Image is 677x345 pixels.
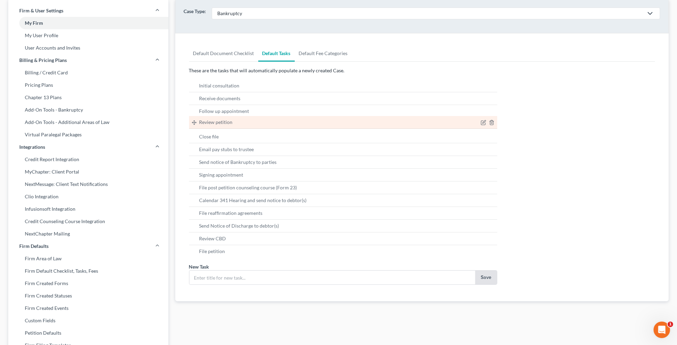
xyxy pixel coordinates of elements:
[8,141,168,153] a: Integrations
[199,235,226,242] div: Review CBD
[189,45,258,62] a: Default Document Checklist
[199,210,263,217] div: File reaffirmation agreements
[199,82,240,89] div: Initial consultation
[8,240,168,252] a: Firm Defaults
[8,4,168,17] a: Firm & User Settings
[199,95,241,102] div: Receive documents
[189,67,655,74] p: These are the tasks that will automatically populate a newly created Case.
[8,314,168,327] a: Custom Fields
[8,252,168,265] a: Firm Area of Law
[8,79,168,91] a: Pricing Plans
[8,153,168,166] a: Credit Report Integration
[199,197,307,204] div: Calendar 341 Hearing and send notice to debtor(s)
[8,166,168,178] a: MyChapter: Client Portal
[295,45,352,62] a: Default Fee Categories
[199,222,279,229] div: Send Notice of Discharge to debtor(s)
[8,128,168,141] a: Virtual Paralegal Packages
[19,57,67,64] span: Billing & Pricing Plans
[8,104,168,116] a: Add-On Tools - Bankruptcy
[475,271,497,284] button: Save
[8,42,168,54] a: User Accounts and Invites
[8,66,168,79] a: Billing / Credit Card
[189,264,209,270] span: New Task
[8,215,168,228] a: Credit Counseling Course Integration
[189,271,476,284] input: Enter title for new task...
[199,108,249,115] div: Follow up appointment
[8,91,168,104] a: Chapter 13 Plans
[258,45,295,62] a: Default Tasks
[8,17,168,29] a: My Firm
[199,146,254,153] div: Email pay stubs to trustee
[8,265,168,277] a: Firm Default Checklist, Tasks, Fees
[668,322,673,327] span: 1
[199,133,219,140] div: Close file
[218,10,644,17] div: Bankruptcy
[19,144,45,150] span: Integrations
[8,29,168,42] a: My User Profile
[19,243,49,250] span: Firm Defaults
[8,327,168,339] a: Petition Defaults
[8,54,168,66] a: Billing & Pricing Plans
[8,190,168,203] a: Clio Integration
[199,159,277,166] div: Send notice of Bankruptcy to parties
[8,203,168,215] a: Infusionsoft Integration
[199,184,297,191] div: File post petition counseling course (Form 23)
[8,228,168,240] a: NextChapter Mailing
[8,302,168,314] a: Firm Created Events
[8,116,168,128] a: Add-On Tools - Additional Areas of Law
[199,248,225,255] div: File petition
[199,171,243,178] div: Signing appointment
[184,8,206,19] label: Case Type:
[654,322,670,338] iframe: Intercom live chat
[8,290,168,302] a: Firm Created Statuses
[8,178,168,190] a: NextMessage: Client Text Notifications
[8,277,168,290] a: Firm Created Forms
[19,7,63,14] span: Firm & User Settings
[199,119,233,126] div: Review petition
